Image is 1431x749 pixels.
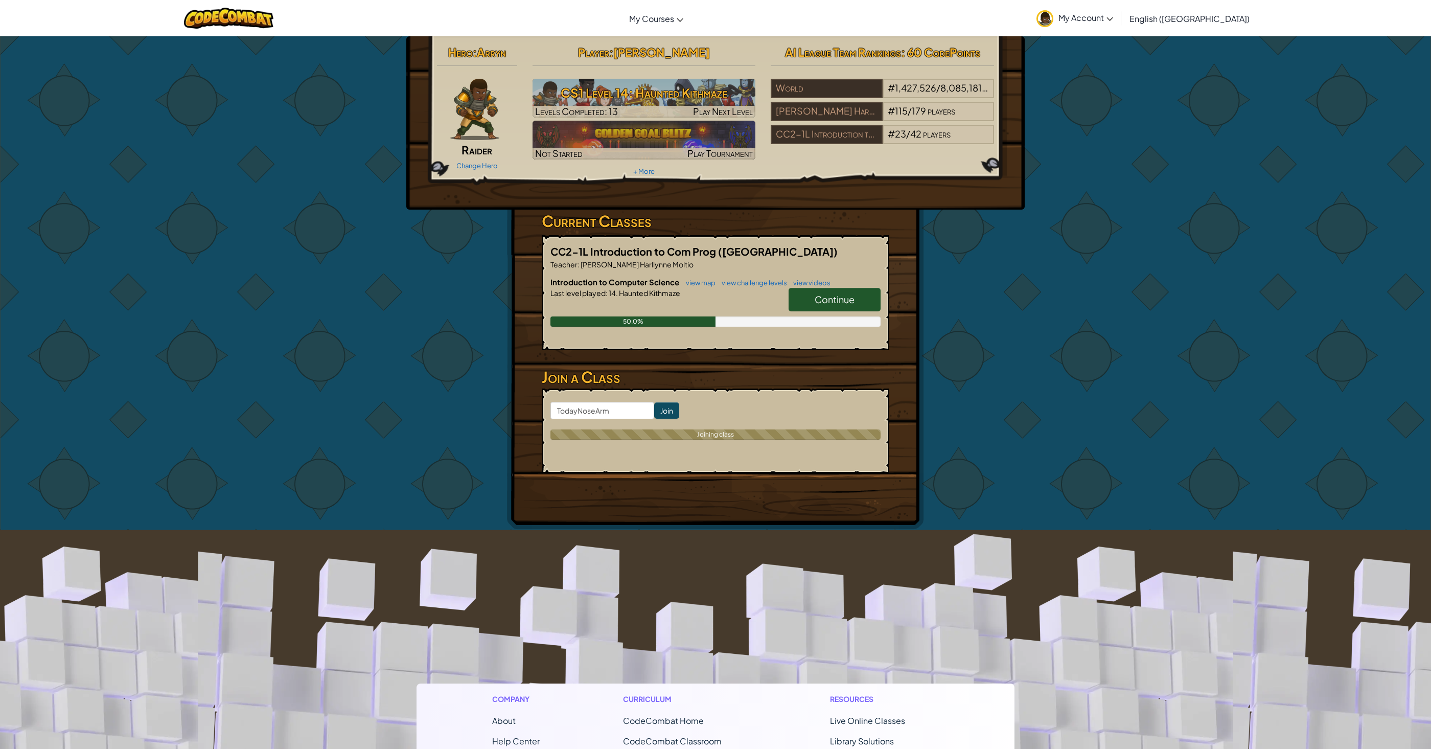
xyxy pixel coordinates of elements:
[550,429,881,440] div: Joining class
[681,279,716,287] a: view map
[717,279,787,287] a: view challenge levels
[771,125,882,144] div: CC2-1L Introduction to Com Prog
[785,45,901,59] span: AI League Team Rankings
[533,121,756,160] a: Not StartedPlay Tournament
[623,736,722,746] a: CodeCombat Classroom
[629,13,674,24] span: My Courses
[687,147,753,159] span: Play Tournament
[654,402,679,419] input: Join
[888,82,895,94] span: #
[910,128,921,140] span: 42
[923,128,951,140] span: players
[1031,2,1118,34] a: My Account
[609,45,613,59] span: :
[830,694,939,705] h1: Resources
[542,210,889,233] h3: Current Classes
[815,293,855,305] span: Continue
[633,167,655,175] a: + More
[623,694,747,705] h1: Curriculum
[550,260,578,269] span: Teacher
[456,162,498,170] a: Change Hero
[771,111,994,123] a: [PERSON_NAME] Harllynne [PERSON_NAME]#115/179players
[533,81,756,104] h3: CS1 Level 14: Haunted Kithmaze
[492,715,516,726] a: About
[533,79,756,118] img: CS1 Level 14: Haunted Kithmaze
[928,105,955,117] span: players
[450,79,499,140] img: raider-pose.png
[1058,12,1113,23] span: My Account
[550,288,606,298] span: Last level played
[940,82,988,94] span: 8,085,181
[535,105,618,117] span: Levels Completed: 13
[613,45,710,59] span: [PERSON_NAME]
[618,288,680,298] span: Haunted Kithmaze
[623,715,704,726] span: CodeCombat Home
[830,715,905,726] a: Live Online Classes
[908,105,912,117] span: /
[771,134,994,146] a: CC2-1L Introduction to Com Prog#23/42players
[788,279,830,287] a: view videos
[624,5,688,32] a: My Courses
[771,102,882,121] div: [PERSON_NAME] Harllynne [PERSON_NAME]
[473,45,477,59] span: :
[550,402,654,419] input: <Enter Class Code>
[912,105,926,117] span: 179
[535,147,583,159] span: Not Started
[901,45,980,59] span: : 60 CodePoints
[888,105,895,117] span: #
[448,45,473,59] span: Hero
[693,105,753,117] span: Play Next Level
[184,8,273,29] img: CodeCombat logo
[718,245,838,258] span: ([GEOGRAPHIC_DATA])
[492,694,540,705] h1: Company
[578,45,609,59] span: Player
[608,288,618,298] span: 14.
[578,260,580,269] span: :
[895,105,908,117] span: 115
[1124,5,1255,32] a: English ([GEOGRAPHIC_DATA])
[830,736,894,746] a: Library Solutions
[580,260,694,269] span: [PERSON_NAME] Harllynne Moltio
[888,128,895,140] span: #
[1036,10,1053,27] img: avatar
[895,82,936,94] span: 1,427,526
[906,128,910,140] span: /
[533,79,756,118] a: Play Next Level
[477,45,506,59] span: Arryn
[550,245,718,258] span: CC2-1L Introduction to Com Prog
[895,128,906,140] span: 23
[771,79,882,98] div: World
[542,366,889,389] h3: Join a Class
[936,82,940,94] span: /
[771,88,994,100] a: World#1,427,526/8,085,181players
[1129,13,1250,24] span: English ([GEOGRAPHIC_DATA])
[461,143,492,157] span: Raider
[550,316,716,327] div: 50.0%
[492,736,540,746] a: Help Center
[606,288,608,298] span: :
[550,277,681,287] span: Introduction to Computer Science
[533,121,756,160] img: Golden Goal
